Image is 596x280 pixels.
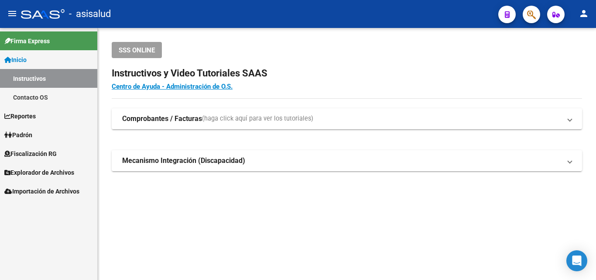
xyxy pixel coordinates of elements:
strong: Comprobantes / Facturas [122,114,202,124]
span: Importación de Archivos [4,187,79,196]
h2: Instructivos y Video Tutoriales SAAS [112,65,582,82]
button: SSS ONLINE [112,42,162,58]
span: Padrón [4,130,32,140]
span: - asisalud [69,4,111,24]
span: SSS ONLINE [119,46,155,54]
a: Centro de Ayuda - Administración de O.S. [112,83,233,90]
span: (haga click aquí para ver los tutoriales) [202,114,313,124]
mat-expansion-panel-header: Mecanismo Integración (Discapacidad) [112,150,582,171]
span: Fiscalización RG [4,149,57,159]
span: Explorador de Archivos [4,168,74,177]
span: Inicio [4,55,27,65]
span: Firma Express [4,36,50,46]
span: Reportes [4,111,36,121]
mat-expansion-panel-header: Comprobantes / Facturas(haga click aquí para ver los tutoriales) [112,108,582,129]
div: Open Intercom Messenger [566,250,587,271]
mat-icon: menu [7,8,17,19]
mat-icon: person [579,8,589,19]
strong: Mecanismo Integración (Discapacidad) [122,156,245,166]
